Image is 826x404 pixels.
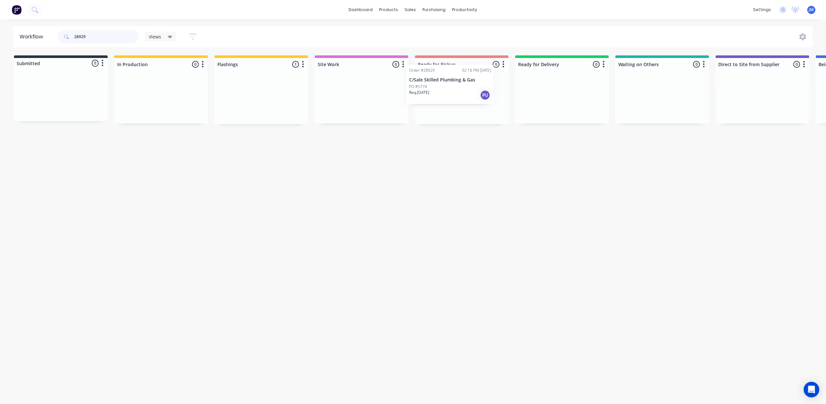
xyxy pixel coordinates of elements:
[402,5,420,15] div: sales
[318,61,382,68] input: Enter column name…
[750,5,775,15] div: settings
[618,61,682,68] input: Enter column name…
[804,382,819,397] div: Open Intercom Messenger
[420,5,449,15] div: purchasing
[693,61,700,68] span: 0
[719,61,783,68] input: Enter column name…
[392,61,399,68] span: 0
[192,61,199,68] span: 0
[376,5,402,15] div: products
[92,60,99,66] span: 0
[809,7,814,13] span: JM
[793,61,800,68] span: 0
[449,5,481,15] div: productivity
[518,61,582,68] input: Enter column name…
[15,60,40,67] div: Submitted
[493,61,500,68] span: 0
[117,61,181,68] input: Enter column name…
[346,5,376,15] a: dashboard
[292,61,299,68] span: 1
[418,61,482,68] input: Enter column name…
[74,30,139,43] input: Search for orders...
[20,33,46,41] div: Workflow
[593,61,600,68] span: 0
[12,5,21,15] img: Factory
[217,61,282,68] input: Enter column name…
[149,33,161,40] span: Views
